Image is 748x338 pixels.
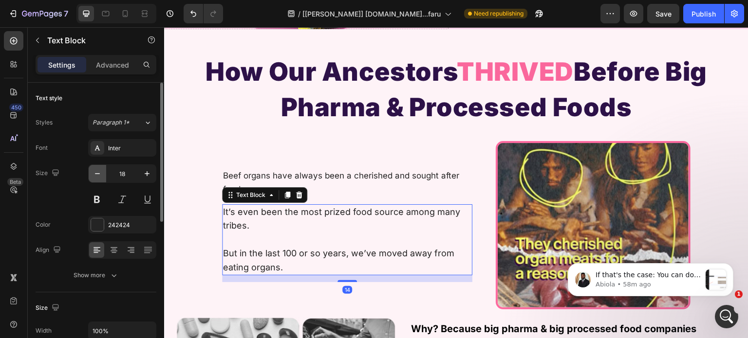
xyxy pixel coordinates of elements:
button: Show more [36,267,156,284]
div: Align [36,244,63,257]
button: go back [6,4,25,22]
div: Text style [36,94,62,103]
button: 7 [4,4,73,23]
div: Color [36,220,51,229]
div: Styles [36,118,53,127]
div: Publish [692,9,716,19]
div: Text Block [70,163,103,172]
button: Send a message… [167,260,183,275]
img: gempages_511364164535452839-798cdb7d-8645-4cba-a647-c3a86519719c.png [332,114,526,282]
div: Show more [74,270,119,280]
span: Save [655,10,672,18]
iframe: Intercom notifications message [553,244,748,312]
div: Rich Text Editor. Editing area: main [58,141,309,170]
p: Beef organs have always been a cherished and sought after food source… [59,142,308,169]
div: I understand you want to add colors to the accordion item [8,25,160,55]
textarea: Message… [8,243,187,260]
iframe: Design area [164,27,748,338]
div: Width [36,326,52,335]
div: Inter [108,144,154,153]
iframe: Intercom live chat [715,305,738,328]
div: Beta [7,178,23,186]
button: Upload attachment [46,264,54,271]
button: Publish [683,4,724,23]
p: Active [47,12,67,22]
button: Paragraph 1* [88,114,156,131]
div: nazmul_tuhin says… [8,63,187,92]
div: If that's the case: You can do this by clicking on the background: ​ [16,98,152,146]
span: THRIVED [293,29,410,60]
p: Why? Because big pharma & big processed food companies have changed the way we treat our health a... [247,294,548,323]
div: yes [160,63,187,85]
span: / [298,9,300,19]
button: Emoji picker [15,264,23,271]
div: If that's the case:You can do this by clicking on the background:​Then select colors [8,92,160,260]
p: It’s even been the most prized food source among many tribes. [59,178,308,206]
p: 7 [64,8,68,19]
div: Size [36,167,61,180]
div: Font [36,143,48,152]
p: Text Block [47,35,130,46]
div: Close [171,4,188,21]
div: I understand you want to add colors to the accordion item [16,31,152,50]
p: But in the last 100 or so years, we’ve moved away from eating organs. [59,219,308,247]
span: Need republishing [474,9,524,18]
span: Paragraph 1* [93,118,130,127]
button: Gif picker [31,264,38,271]
div: 242424 [108,221,154,230]
h1: Abiola [47,5,72,12]
div: 450 [9,104,23,111]
div: yes [168,69,179,79]
p: Settings [48,60,75,70]
p: Advanced [96,60,129,70]
span: [[PERSON_NAME]] [DOMAIN_NAME]...faru [302,9,441,19]
img: Profile image for Abiola [28,5,43,21]
span: 1 [735,290,743,298]
button: Home [152,4,171,22]
div: Abiola says… [8,92,187,282]
div: Undo/Redo [184,4,223,23]
div: Abiola says… [8,25,187,63]
div: 14 [178,259,188,267]
div: Size [36,302,61,315]
button: Save [647,4,679,23]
